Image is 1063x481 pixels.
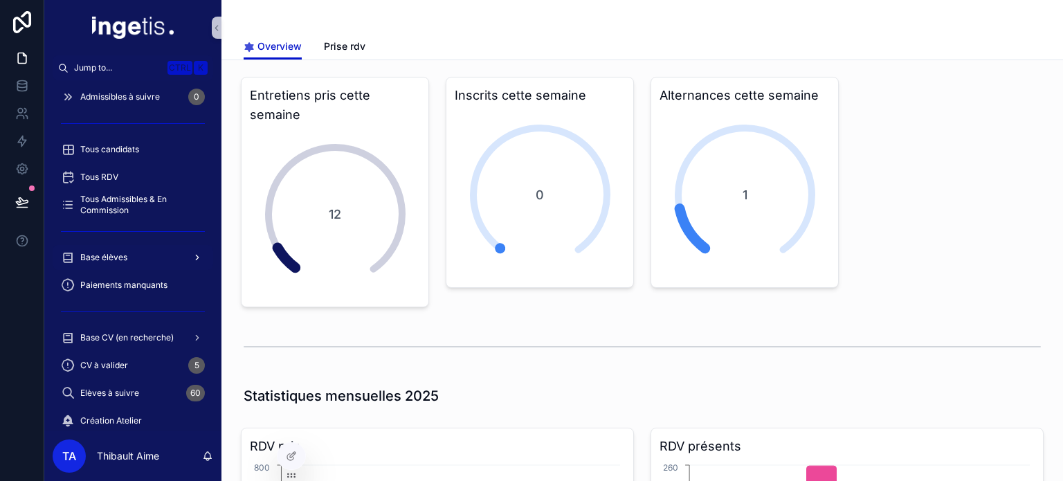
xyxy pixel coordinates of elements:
span: Tous candidats [80,144,139,155]
h3: Entretiens pris cette semaine [250,86,420,125]
div: 60 [186,385,205,401]
a: Overview [244,34,302,60]
a: Tous candidats [53,137,213,162]
a: Création Atelier [53,408,213,433]
span: Elèves à suivre [80,388,139,399]
a: Elèves à suivre60 [53,381,213,406]
h3: RDV présents [660,437,1035,456]
tspan: 260 [663,462,678,473]
span: 0 [536,185,544,205]
span: CV à valider [80,360,128,371]
span: Ctrl [167,61,192,75]
span: 12 [329,205,341,224]
img: App logo [92,17,174,39]
span: Paiements manquants [80,280,167,291]
span: Base CV (en recherche) [80,332,174,343]
span: Création Atelier [80,415,142,426]
div: 5 [188,357,205,374]
p: Thibault Aime [97,449,159,463]
a: Admissibles à suivre0 [53,84,213,109]
tspan: 800 [254,462,270,473]
span: Prise rdv [324,39,365,53]
span: 1 [743,185,747,205]
span: Jump to... [74,62,162,73]
span: Tous Admissibles & En Commission [80,194,199,216]
h3: Alternances cette semaine [660,86,830,105]
span: Base élèves [80,252,127,263]
span: Overview [257,39,302,53]
button: Jump to...CtrlK [53,55,213,80]
a: Prise rdv [324,34,365,62]
a: Tous Admissibles & En Commission [53,192,213,217]
a: CV à valider5 [53,353,213,378]
a: Paiements manquants [53,273,213,298]
span: Tous RDV [80,172,118,183]
h1: Statistiques mensuelles 2025 [244,386,439,406]
h3: RDV pris [250,437,625,456]
a: Base CV (en recherche) [53,325,213,350]
span: K [195,62,206,73]
div: scrollable content [44,80,221,431]
a: Base élèves [53,245,213,270]
a: Tous RDV [53,165,213,190]
div: 0 [188,89,205,105]
span: Admissibles à suivre [80,91,160,102]
span: TA [62,448,76,464]
h3: Inscrits cette semaine [455,86,625,105]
